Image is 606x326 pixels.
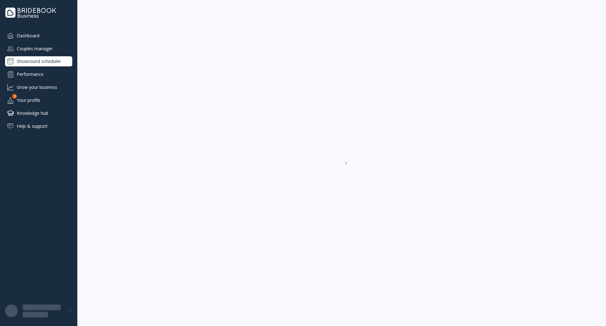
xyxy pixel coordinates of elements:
[5,30,72,41] a: Dashboard
[5,108,72,118] a: Knowledge hub
[574,296,606,326] iframe: Chat Widget
[5,43,72,54] a: Couples manager
[5,82,72,92] a: Grow your business
[5,56,72,66] a: Showround scheduler
[12,94,17,99] div: 2
[5,95,72,105] div: Your profile
[5,121,72,131] a: Help & support
[5,69,72,79] a: Performance
[5,95,72,105] a: Your profile2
